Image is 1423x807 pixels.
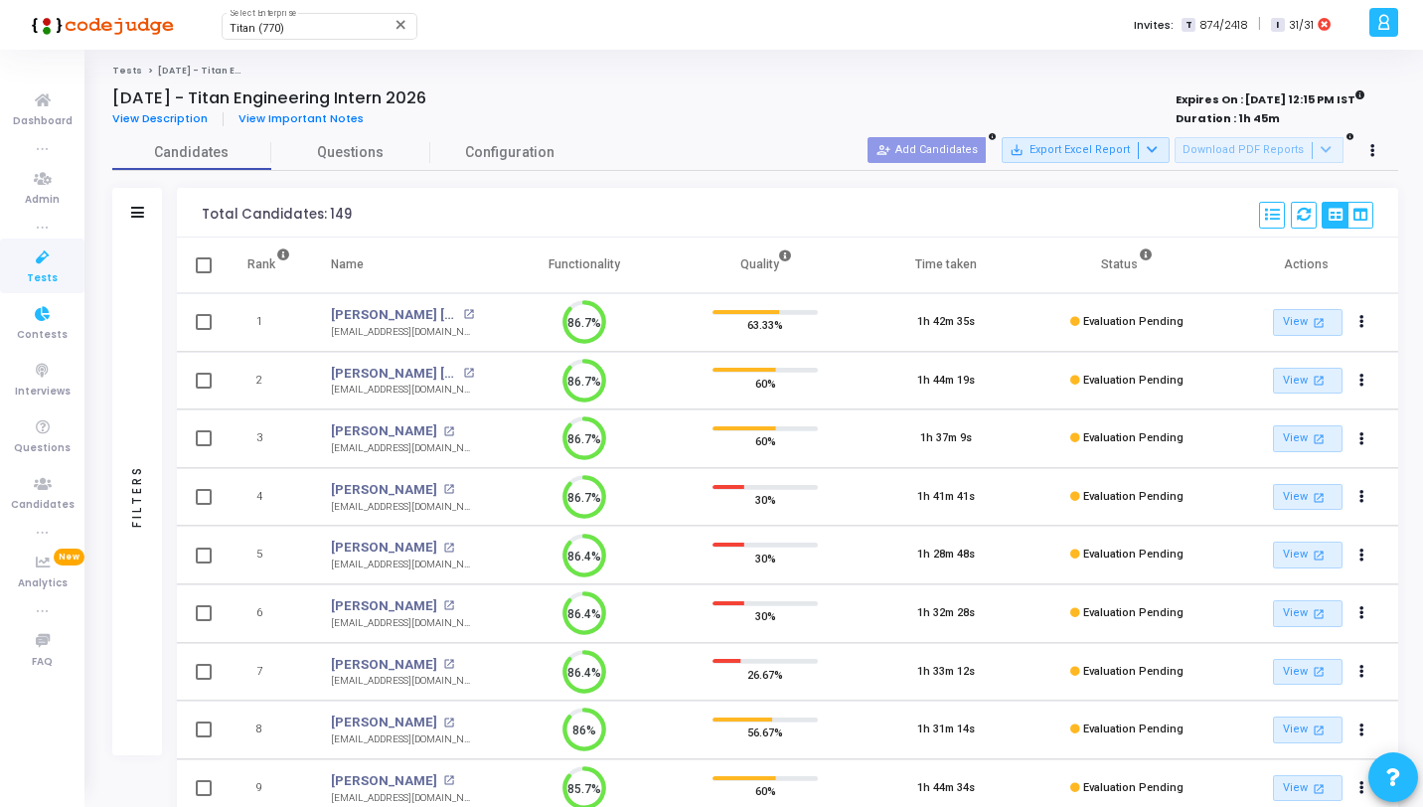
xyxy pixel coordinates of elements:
td: 8 [227,701,311,759]
button: Actions [1348,658,1376,686]
mat-icon: person_add_alt [876,143,890,157]
a: [PERSON_NAME] [331,480,437,500]
span: Candidates [112,142,271,163]
a: [PERSON_NAME] [PERSON_NAME] [331,305,458,325]
span: 30% [755,490,776,510]
button: Actions [1348,367,1376,395]
a: [PERSON_NAME] [331,655,437,675]
a: View [1273,600,1343,627]
td: 1 [227,293,311,352]
mat-icon: open_in_new [463,309,474,320]
mat-icon: open_in_new [1311,430,1328,447]
a: [PERSON_NAME] [331,771,437,791]
img: logo [25,5,174,45]
td: 6 [227,584,311,643]
td: 7 [227,643,311,702]
div: 1h 32m 28s [917,605,975,622]
a: [PERSON_NAME] [331,596,437,616]
div: 1h 41m 41s [917,489,975,506]
button: Actions [1348,600,1376,628]
div: [EMAIL_ADDRESS][DOMAIN_NAME] [331,674,474,689]
mat-icon: open_in_new [443,426,454,437]
a: View [1273,775,1343,802]
div: 1h 37m 9s [920,430,972,447]
div: Total Candidates: 149 [202,207,352,223]
span: T [1182,18,1194,33]
span: 63.33% [747,315,783,335]
th: Quality [675,238,856,293]
mat-icon: open_in_new [1311,547,1328,564]
div: [EMAIL_ADDRESS][DOMAIN_NAME] [331,558,474,572]
span: View Description [112,110,208,126]
mat-icon: open_in_new [443,543,454,554]
button: Download PDF Reports [1175,137,1344,163]
span: New [54,549,84,565]
mat-icon: open_in_new [1311,489,1328,506]
button: Actions [1348,309,1376,337]
div: 1h 42m 35s [917,314,975,331]
div: [EMAIL_ADDRESS][DOMAIN_NAME] [331,383,474,398]
span: Configuration [465,142,554,163]
a: View [1273,368,1343,395]
mat-icon: open_in_new [463,368,474,379]
button: Actions [1348,542,1376,569]
div: [EMAIL_ADDRESS][DOMAIN_NAME] [331,325,474,340]
a: View Description [112,112,224,125]
div: [EMAIL_ADDRESS][DOMAIN_NAME] [331,500,474,515]
a: View [1273,425,1343,452]
span: 30% [755,606,776,626]
span: Evaluation Pending [1083,548,1184,561]
span: 60% [755,373,776,393]
mat-icon: open_in_new [1311,605,1328,622]
span: Analytics [18,575,68,592]
span: 31/31 [1289,17,1314,34]
h4: [DATE] - Titan Engineering Intern 2026 [112,88,426,108]
div: Time taken [915,253,977,275]
span: 60% [755,431,776,451]
span: Interviews [15,384,71,401]
span: Evaluation Pending [1083,490,1184,503]
mat-icon: open_in_new [1311,663,1328,680]
div: [EMAIL_ADDRESS][DOMAIN_NAME] [331,616,474,631]
span: Questions [271,142,430,163]
span: Evaluation Pending [1083,431,1184,444]
nav: breadcrumb [112,65,1398,78]
a: View Important Notes [224,112,379,125]
mat-icon: open_in_new [1311,722,1328,738]
td: 2 [227,352,311,410]
span: Contests [17,327,68,344]
th: Functionality [494,238,675,293]
div: 1h 28m 48s [917,547,975,564]
div: Name [331,253,364,275]
a: View [1273,717,1343,743]
span: 26.67% [747,664,783,684]
div: 1h 44m 34s [917,780,975,797]
a: View [1273,484,1343,511]
button: Actions [1348,717,1376,744]
mat-icon: open_in_new [1311,314,1328,331]
button: Export Excel Report [1002,137,1170,163]
td: 5 [227,526,311,584]
div: [EMAIL_ADDRESS][DOMAIN_NAME] [331,441,474,456]
mat-icon: open_in_new [1311,780,1328,797]
span: 56.67% [747,723,783,742]
span: [DATE] - Titan Engineering Intern 2026 [158,65,349,77]
mat-icon: Clear [394,17,409,33]
div: 1h 44m 19s [917,373,975,390]
a: [PERSON_NAME] [331,713,437,732]
span: Candidates [11,497,75,514]
a: [PERSON_NAME] [331,538,437,558]
mat-icon: open_in_new [443,775,454,786]
div: 1h 33m 12s [917,664,975,681]
mat-icon: open_in_new [443,718,454,728]
a: View [1273,659,1343,686]
label: Invites: [1134,17,1174,34]
span: I [1271,18,1284,33]
mat-icon: open_in_new [443,484,454,495]
button: Actions [1348,774,1376,802]
button: Actions [1348,425,1376,453]
span: Titan (770) [230,22,284,35]
th: Rank [227,238,311,293]
span: Evaluation Pending [1083,606,1184,619]
a: Tests [112,65,142,77]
